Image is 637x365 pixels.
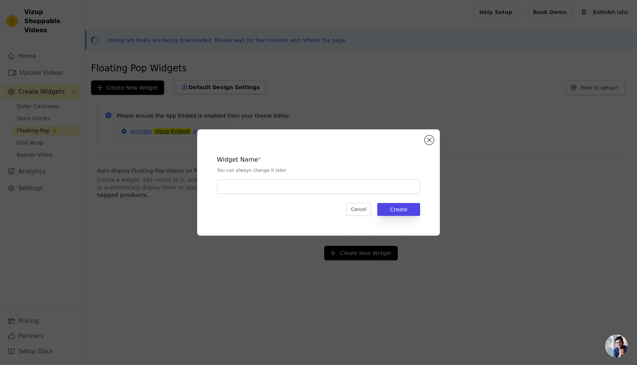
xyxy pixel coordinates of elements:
[217,155,258,164] legend: Widget Name
[377,203,420,216] button: Create
[605,335,628,357] div: Open chat
[425,135,434,145] button: Close modal
[346,203,372,216] button: Cancel
[217,167,420,173] p: You can always change it later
